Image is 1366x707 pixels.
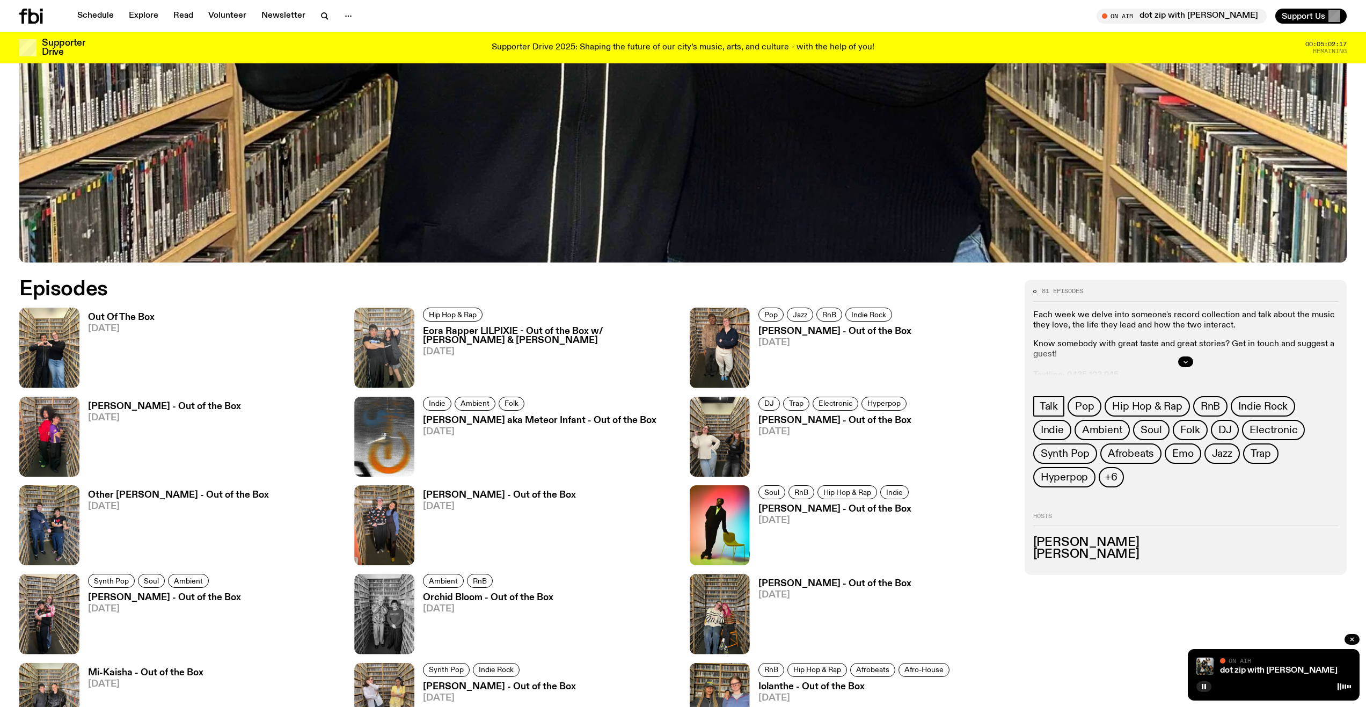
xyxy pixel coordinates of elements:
[1041,448,1090,460] span: Synth Pop
[758,416,911,425] h3: [PERSON_NAME] - Out of the Box
[787,663,847,677] a: Hip Hop & Rap
[79,491,269,565] a: Other [PERSON_NAME] - Out of the Box[DATE]
[1243,443,1279,464] a: Trap
[79,593,241,654] a: [PERSON_NAME] - Out of the Box[DATE]
[758,427,911,436] span: [DATE]
[19,574,79,654] img: Kate Saap & Jenn Tran
[88,680,203,689] span: [DATE]
[758,516,912,525] span: [DATE]
[473,577,487,585] span: RnB
[1282,11,1325,21] span: Support Us
[1193,396,1228,417] a: RnB
[423,491,576,500] h3: [PERSON_NAME] - Out of the Box
[1204,443,1240,464] a: Jazz
[414,416,656,477] a: [PERSON_NAME] aka Meteor Infant - Out of the Box[DATE]
[202,9,253,24] a: Volunteer
[1105,396,1189,417] a: Hip Hop & Rap
[764,311,778,319] span: Pop
[823,488,871,496] span: Hip Hop & Rap
[1033,310,1338,331] p: Each week we delve into someone's record collection and talk about the music they love, the life ...
[1238,400,1288,412] span: Indie Rock
[813,397,858,411] a: Electronic
[1041,471,1088,483] span: Hyperpop
[783,397,809,411] a: Trap
[750,416,911,477] a: [PERSON_NAME] - Out of the Box[DATE]
[690,308,750,388] img: Kate Saap & Lynn Harries
[690,574,750,654] img: Maddy and Kate sit in the Music library and pose
[94,577,129,585] span: Synth Pop
[899,663,949,677] a: Afro-House
[423,397,451,411] a: Indie
[1042,288,1083,294] span: 81 episodes
[354,574,414,654] img: Matt Do & Orchid Bloom
[850,663,895,677] a: Afrobeats
[423,327,676,345] h3: Eora Rapper LILPIXIE - Out of the Box w/ [PERSON_NAME] & [PERSON_NAME]
[1229,657,1251,664] span: On Air
[1108,448,1154,460] span: Afrobeats
[1231,396,1295,417] a: Indie Rock
[455,397,495,411] a: Ambient
[867,399,901,407] span: Hyperpop
[88,491,269,500] h3: Other [PERSON_NAME] - Out of the Box
[473,663,520,677] a: Indie Rock
[423,593,553,602] h3: Orchid Bloom - Out of the Box
[144,577,159,585] span: Soul
[354,397,414,477] img: An arty glitched black and white photo of Liam treading water in a creek or river.
[1141,424,1162,436] span: Soul
[1250,424,1297,436] span: Electronic
[79,402,241,477] a: [PERSON_NAME] - Out of the Box[DATE]
[423,682,576,691] h3: [PERSON_NAME] - Out of the Box
[1033,467,1095,487] a: Hyperpop
[479,666,514,674] span: Indie Rock
[758,485,785,499] a: Soul
[122,9,165,24] a: Explore
[414,593,553,654] a: Orchid Bloom - Out of the Box[DATE]
[1033,443,1097,464] a: Synth Pop
[787,308,813,322] a: Jazz
[1251,448,1271,460] span: Trap
[758,505,912,514] h3: [PERSON_NAME] - Out of the Box
[1133,420,1169,440] a: Soul
[1201,400,1220,412] span: RnB
[42,39,85,57] h3: Supporter Drive
[88,502,269,511] span: [DATE]
[88,413,241,422] span: [DATE]
[1305,41,1347,47] span: 00:05:02:17
[429,311,477,319] span: Hip Hop & Rap
[758,694,953,703] span: [DATE]
[429,399,445,407] span: Indie
[19,308,79,388] img: Matt and Kate stand in the music library and make a heart shape with one hand each.
[758,338,911,347] span: [DATE]
[423,604,553,614] span: [DATE]
[1033,537,1338,549] h3: [PERSON_NAME]
[758,591,911,600] span: [DATE]
[423,416,656,425] h3: [PERSON_NAME] aka Meteor Infant - Out of the Box
[816,308,842,322] a: RnB
[904,666,944,674] span: Afro-House
[499,397,524,411] a: Folk
[1165,443,1201,464] a: Emo
[1112,400,1182,412] span: Hip Hop & Rap
[423,502,576,511] span: [DATE]
[1180,424,1200,436] span: Folk
[1099,467,1124,487] button: +6
[167,9,200,24] a: Read
[1033,549,1338,560] h3: [PERSON_NAME]
[788,485,814,499] a: RnB
[174,577,203,585] span: Ambient
[793,311,807,319] span: Jazz
[492,43,874,53] p: Supporter Drive 2025: Shaping the future of our city’s music, arts, and culture - with the help o...
[750,579,911,654] a: [PERSON_NAME] - Out of the Box[DATE]
[1033,339,1338,432] p: Know somebody with great taste and great stories? Get in touch and suggest a guest! Textline: 043...
[1242,420,1305,440] a: Electronic
[19,485,79,565] img: Matt Do & Other Joe
[758,579,911,588] h3: [PERSON_NAME] - Out of the Box
[88,313,155,322] h3: Out Of The Box
[1033,513,1338,526] h2: Hosts
[758,663,784,677] a: RnB
[1313,48,1347,54] span: Remaining
[880,485,909,499] a: Indie
[19,280,900,299] h2: Episodes
[168,574,209,588] a: Ambient
[750,505,912,565] a: [PERSON_NAME] - Out of the Box[DATE]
